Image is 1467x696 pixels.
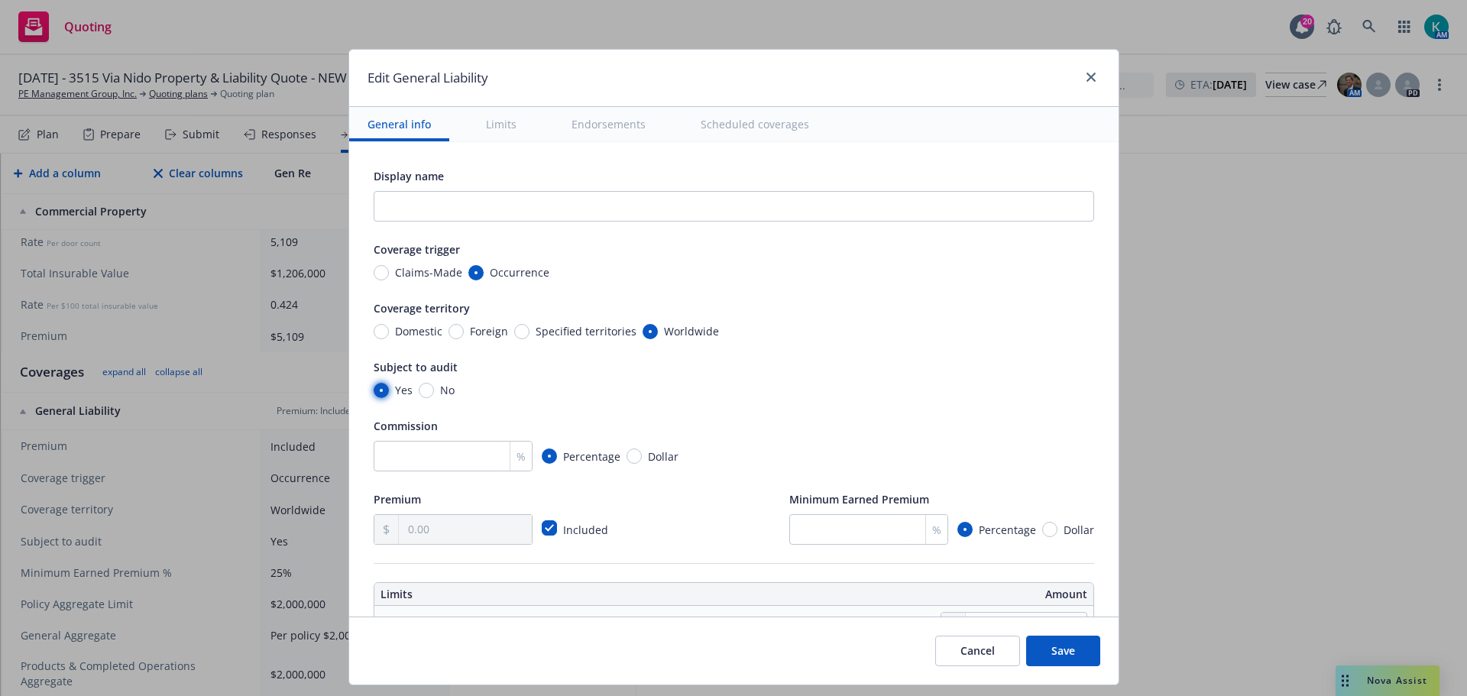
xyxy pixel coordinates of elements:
[536,323,636,339] span: Specified territories
[395,323,442,339] span: Domestic
[1042,522,1057,537] input: Dollar
[381,616,493,632] div: Policy Aggregate Limit
[966,613,1086,634] input: 0.00
[374,324,389,339] input: Domestic
[789,492,929,507] span: Minimum Earned Premium
[440,382,455,398] span: No
[374,301,470,316] span: Coverage territory
[374,242,460,257] span: Coverage trigger
[627,448,642,464] input: Dollar
[395,264,462,280] span: Claims-Made
[542,448,557,464] input: Percentage
[468,265,484,280] input: Occurrence
[374,360,458,374] span: Subject to audit
[741,583,1093,606] th: Amount
[374,169,444,183] span: Display name
[374,265,389,280] input: Claims-Made
[932,522,941,538] span: %
[957,522,973,537] input: Percentage
[374,492,421,507] span: Premium
[648,448,678,465] span: Dollar
[682,107,827,141] button: Scheduled coverages
[514,324,529,339] input: Specified territories
[563,523,608,537] span: Included
[1026,636,1100,666] button: Save
[349,107,449,141] button: General info
[419,383,434,398] input: No
[490,264,549,280] span: Occurrence
[368,68,488,88] h1: Edit General Liability
[399,515,531,544] input: 0.00
[643,324,658,339] input: Worldwide
[1082,68,1100,86] a: close
[374,419,438,433] span: Commission
[664,323,719,339] span: Worldwide
[395,382,413,398] span: Yes
[468,107,535,141] button: Limits
[517,448,526,465] span: %
[374,583,662,606] th: Limits
[470,323,508,339] span: Foreign
[449,324,464,339] input: Foreign
[979,522,1036,538] span: Percentage
[563,448,620,465] span: Percentage
[935,636,1020,666] button: Cancel
[374,383,389,398] input: Yes
[553,107,664,141] button: Endorsements
[1064,522,1094,538] span: Dollar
